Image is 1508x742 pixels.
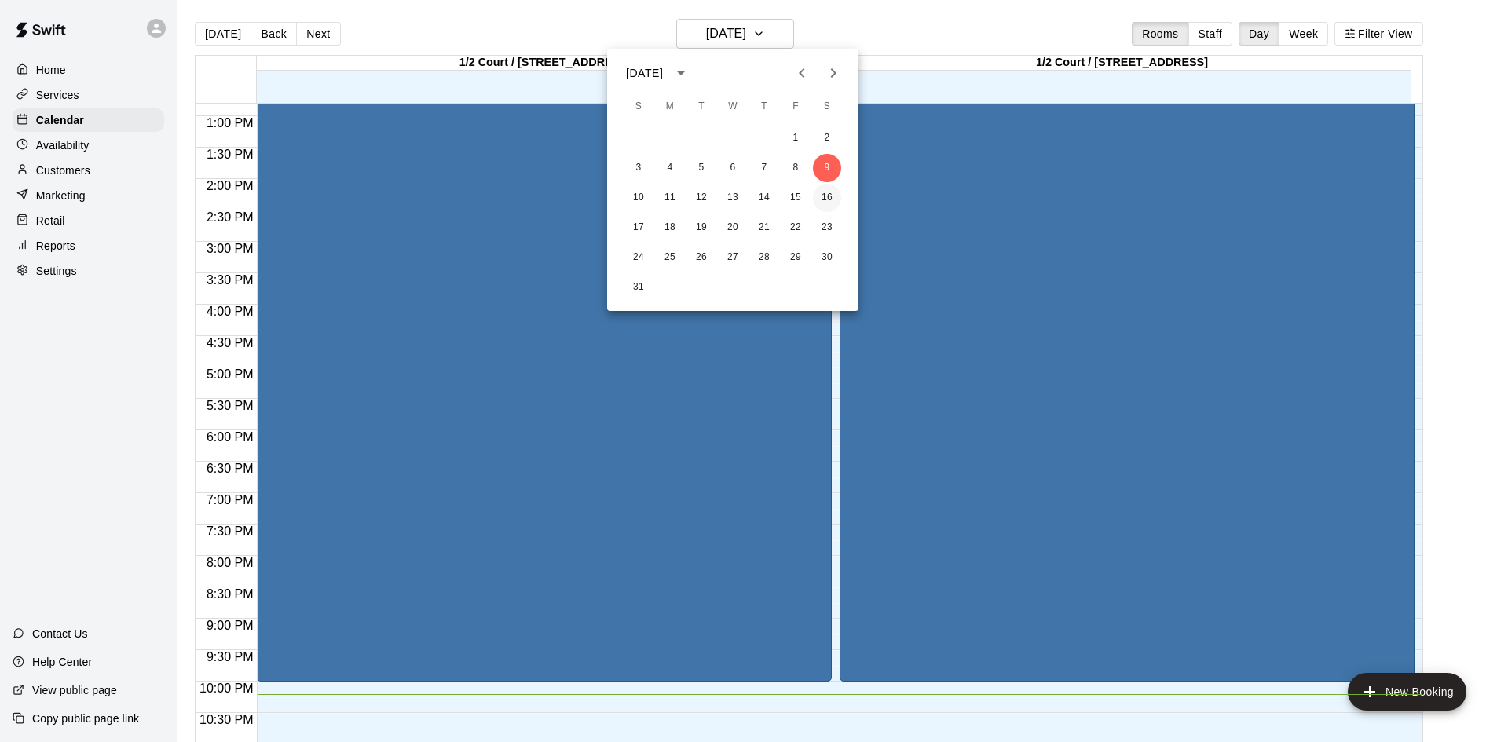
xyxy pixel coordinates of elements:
[656,243,684,272] button: 25
[626,65,663,82] div: [DATE]
[781,243,810,272] button: 29
[624,243,653,272] button: 24
[687,154,716,182] button: 5
[687,243,716,272] button: 26
[719,154,747,182] button: 6
[687,214,716,242] button: 19
[624,214,653,242] button: 17
[687,184,716,212] button: 12
[786,57,818,89] button: Previous month
[781,124,810,152] button: 1
[624,91,653,122] span: Sunday
[750,243,778,272] button: 28
[813,184,841,212] button: 16
[781,184,810,212] button: 15
[750,184,778,212] button: 14
[719,184,747,212] button: 13
[719,91,747,122] span: Wednesday
[813,124,841,152] button: 2
[656,91,684,122] span: Monday
[719,214,747,242] button: 20
[781,91,810,122] span: Friday
[624,273,653,302] button: 31
[813,243,841,272] button: 30
[750,154,778,182] button: 7
[668,60,694,86] button: calendar view is open, switch to year view
[750,214,778,242] button: 21
[750,91,778,122] span: Thursday
[781,154,810,182] button: 8
[719,243,747,272] button: 27
[813,91,841,122] span: Saturday
[656,154,684,182] button: 4
[781,214,810,242] button: 22
[624,184,653,212] button: 10
[813,214,841,242] button: 23
[687,91,716,122] span: Tuesday
[656,184,684,212] button: 11
[813,154,841,182] button: 9
[624,154,653,182] button: 3
[656,214,684,242] button: 18
[818,57,849,89] button: Next month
